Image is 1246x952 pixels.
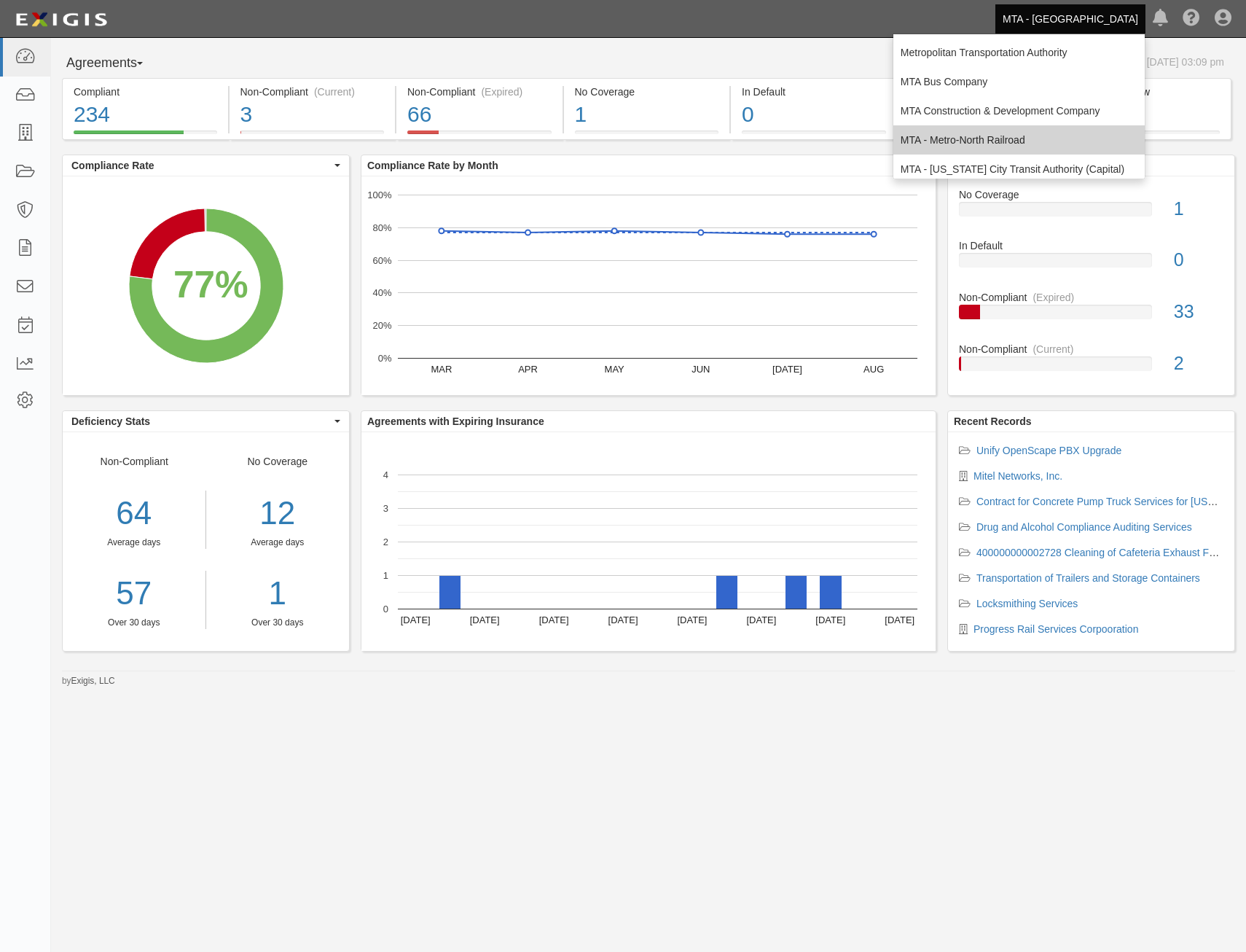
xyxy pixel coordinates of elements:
[367,190,392,200] text: 100%
[742,99,886,130] div: 0
[206,454,350,629] div: No Coverage
[1163,299,1234,325] div: 33
[893,125,1145,155] a: MTA - Metro-North Railroad
[173,258,248,311] div: 77%
[976,598,1078,609] a: Locksmithing Services
[71,414,331,429] span: Deficiency Stats
[62,130,228,142] a: Compliant234
[948,238,1234,253] div: In Default
[995,4,1145,34] a: MTA - [GEOGRAPHIC_DATA]
[1163,196,1234,222] div: 1
[772,364,802,375] text: [DATE]
[605,364,625,375] text: MAY
[893,155,1145,184] a: MTA - [US_STATE] City Transit Authority (Capital)
[608,614,638,625] text: [DATE]
[731,130,897,142] a: In Default0
[383,570,388,581] text: 1
[948,290,1234,305] div: Non-Compliant
[361,176,936,395] svg: A chart.
[863,364,884,375] text: AUG
[407,85,552,99] div: Non-Compliant (Expired)
[691,364,710,375] text: JUN
[74,99,217,130] div: 234
[481,85,522,99] div: (Expired)
[677,614,707,625] text: [DATE]
[383,503,388,514] text: 3
[959,342,1223,383] a: Non-Compliant(Current)2
[959,290,1223,342] a: Non-Compliant(Expired)33
[746,614,776,625] text: [DATE]
[973,623,1138,635] a: Progress Rail Services Corpooration
[314,85,355,99] div: (Current)
[1065,130,1231,142] a: Pending Review4
[976,445,1121,456] a: Unify OpenScape PBX Upgrade
[948,342,1234,356] div: Non-Compliant
[470,614,500,625] text: [DATE]
[1163,247,1234,273] div: 0
[976,521,1192,533] a: Drug and Alcohol Compliance Auditing Services
[959,187,1223,239] a: No Coverage1
[372,222,391,233] text: 80%
[63,155,349,176] button: Compliance Rate
[1033,290,1074,305] div: (Expired)
[63,176,349,395] svg: A chart.
[396,130,563,142] a: Non-Compliant(Expired)66
[431,364,452,375] text: MAR
[217,617,339,629] div: Over 30 days
[240,85,385,99] div: Non-Compliant (Current)
[240,99,385,130] div: 3
[11,7,111,33] img: logo-5460c22ac91f19d4615b14bd174203de0afe785f0fc80cf4dbbc73dc1793850b.png
[217,571,339,617] a: 1
[63,571,205,617] a: 57
[539,614,569,625] text: [DATE]
[63,491,205,537] div: 64
[383,604,388,614] text: 0
[63,617,205,629] div: Over 30 days
[71,676,115,686] a: Exigis, LLC
[63,454,206,629] div: Non-Compliant
[372,254,391,265] text: 60%
[230,130,396,142] a: Non-Compliant(Current)3
[1163,351,1234,377] div: 2
[372,320,391,331] text: 20%
[973,470,1062,482] a: Mitel Networks, Inc.
[1183,10,1200,28] i: Help Center - Complianz
[378,353,392,364] text: 0%
[367,415,544,427] b: Agreements with Expiring Insurance
[74,85,217,99] div: Compliant
[893,96,1145,125] a: MTA Construction & Development Company
[1121,55,1224,69] div: As of [DATE] 03:09 pm
[63,537,205,549] div: Average days
[976,572,1200,584] a: Transportation of Trailers and Storage Containers
[407,99,552,130] div: 66
[63,411,349,432] button: Deficiency Stats
[575,99,719,130] div: 1
[893,38,1145,67] a: Metropolitan Transportation Authority
[383,537,388,547] text: 2
[361,432,936,651] svg: A chart.
[1033,342,1073,356] div: (Current)
[885,614,914,625] text: [DATE]
[217,491,339,537] div: 12
[948,187,1234,202] div: No Coverage
[1076,85,1220,99] div: Pending Review
[954,415,1032,427] b: Recent Records
[575,85,719,99] div: No Coverage
[372,287,391,298] text: 40%
[564,130,730,142] a: No Coverage1
[217,537,339,549] div: Average days
[62,675,115,687] small: by
[893,67,1145,96] a: MTA Bus Company
[815,614,845,625] text: [DATE]
[742,85,886,99] div: In Default
[518,364,538,375] text: APR
[62,49,171,78] button: Agreements
[1076,99,1220,130] div: 4
[71,158,331,173] span: Compliance Rate
[367,160,498,171] b: Compliance Rate by Month
[383,469,388,480] text: 4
